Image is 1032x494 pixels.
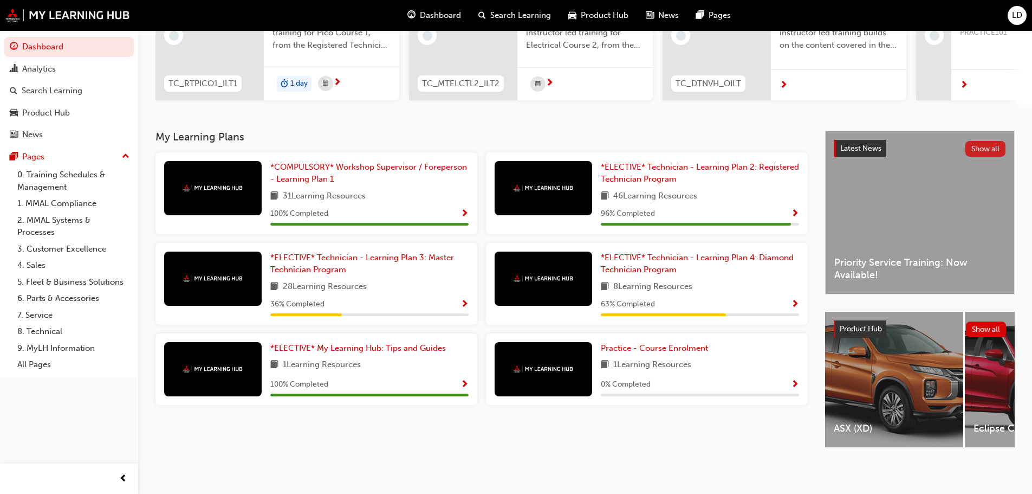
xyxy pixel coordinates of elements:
div: Search Learning [22,85,82,97]
h3: My Learning Plans [155,131,808,143]
span: 1 Learning Resources [283,358,361,372]
a: search-iconSearch Learning [470,4,560,27]
span: TC_RTPICO1_ILT1 [168,78,237,90]
button: DashboardAnalyticsSearch LearningProduct HubNews [4,35,134,147]
span: Dashboard [420,9,461,22]
span: calendar-icon [323,77,328,91]
a: News [4,125,134,145]
div: Product Hub [22,107,70,119]
span: Practice - Course Enrolment [601,343,708,353]
span: This interactive online instructor led training builds on the content covered in the pre-learning... [780,15,898,52]
span: learningRecordVerb_NONE-icon [676,31,686,41]
span: learningRecordVerb_NONE-icon [423,31,432,41]
span: Show Progress [460,300,469,310]
button: LD [1008,6,1027,25]
span: car-icon [10,108,18,118]
span: book-icon [601,280,609,294]
span: Show Progress [791,380,799,390]
span: *ELECTIVE* Technician - Learning Plan 4: Diamond Technician Program [601,253,794,275]
span: 46 Learning Resources [613,190,697,203]
div: Analytics [22,63,56,75]
span: 0 % Completed [601,378,651,391]
span: 8 Learning Resources [613,280,692,294]
span: book-icon [601,358,609,372]
span: 28 Learning Resources [283,280,367,294]
span: search-icon [478,9,486,22]
span: Show Progress [791,209,799,219]
a: 8. Technical [13,323,134,340]
span: LD [1012,9,1022,22]
span: learningRecordVerb_NONE-icon [169,31,179,41]
img: mmal [514,184,573,191]
span: *ELECTIVE* Technician - Learning Plan 2: Registered Technician Program [601,162,799,184]
span: 100 % Completed [270,208,328,220]
button: Show Progress [791,298,799,311]
a: 5. Fleet & Business Solutions [13,274,134,291]
a: Practice - Course Enrolment [601,342,712,355]
span: *COMPULSORY* Workshop Supervisor / Foreperson - Learning Plan 1 [270,162,467,184]
span: news-icon [646,9,654,22]
span: next-icon [546,79,554,88]
button: Show all [966,322,1007,337]
span: guage-icon [10,42,18,52]
span: learningRecordVerb_NONE-icon [930,31,939,41]
a: Latest NewsShow all [834,140,1005,157]
button: Show Progress [791,207,799,221]
img: mmal [514,365,573,373]
span: pages-icon [10,152,18,162]
span: Product Hub [581,9,628,22]
span: pages-icon [696,9,704,22]
span: guage-icon [407,9,416,22]
span: Product Hub [840,324,882,333]
span: chart-icon [10,65,18,74]
button: Show all [965,141,1006,157]
span: calendar-icon [535,78,541,91]
span: *ELECTIVE* Technician - Learning Plan 3: Master Technician Program [270,253,454,275]
a: *COMPULSORY* Workshop Supervisor / Foreperson - Learning Plan 1 [270,161,469,185]
a: 0. Training Schedules & Management [13,166,134,195]
span: ASX (XD) [834,422,955,435]
a: 3. Customer Excellence [13,241,134,258]
img: mmal [5,8,130,22]
a: guage-iconDashboard [399,4,470,27]
a: pages-iconPages [687,4,739,27]
span: Pages [709,9,731,22]
a: 2. MMAL Systems & Processes [13,212,134,241]
span: book-icon [270,358,278,372]
button: Pages [4,147,134,167]
span: 31 Learning Resources [283,190,366,203]
span: 100 % Completed [270,378,328,391]
span: Show Progress [791,300,799,310]
a: *ELECTIVE* Technician - Learning Plan 2: Registered Technician Program [601,161,799,185]
span: TC_MTELCTL2_ILT2 [422,78,499,90]
img: mmal [183,275,243,282]
span: search-icon [10,86,17,96]
span: Show Progress [460,209,469,219]
span: 1 Learning Resources [613,358,691,372]
a: *ELECTIVE* Technician - Learning Plan 3: Master Technician Program [270,252,469,276]
span: news-icon [10,130,18,140]
a: Latest NewsShow allPriority Service Training: Now Available! [825,131,1015,294]
a: ASX (XD) [825,312,963,447]
span: duration-icon [281,77,288,91]
a: 7. Service [13,307,134,324]
span: Latest News [840,144,881,153]
button: Show Progress [460,298,469,311]
a: Product HubShow all [834,320,1006,338]
button: Show Progress [460,378,469,392]
a: All Pages [13,356,134,373]
a: Dashboard [4,37,134,57]
span: 63 % Completed [601,298,655,311]
img: mmal [183,365,243,373]
div: Pages [22,151,44,163]
span: up-icon [122,150,129,164]
span: next-icon [960,81,968,91]
span: book-icon [270,280,278,294]
a: news-iconNews [637,4,687,27]
a: 4. Sales [13,257,134,274]
span: book-icon [601,190,609,203]
span: next-icon [780,81,788,91]
div: News [22,129,43,141]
